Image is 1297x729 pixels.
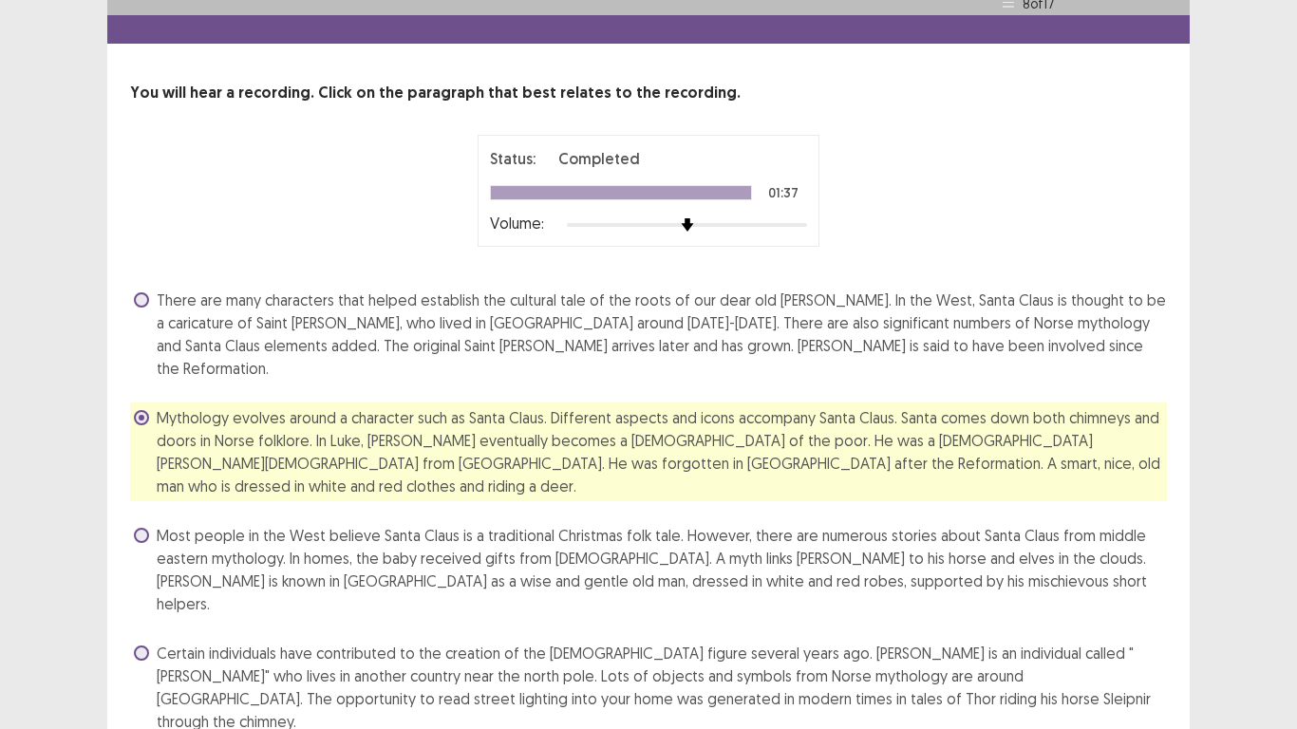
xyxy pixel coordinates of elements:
[768,186,799,199] p: 01:37
[490,147,536,170] p: Status:
[157,289,1167,380] span: There are many characters that helped establish the cultural tale of the roots of our dear old [P...
[157,406,1167,497] span: Mythology evolves around a character such as Santa Claus. Different aspects and icons accompany S...
[558,147,640,170] p: Completed
[130,82,1167,104] p: You will hear a recording. Click on the paragraph that best relates to the recording.
[157,524,1167,615] span: Most people in the West believe Santa Claus is a traditional Christmas folk tale. However, there ...
[681,218,694,232] img: arrow-thumb
[490,212,544,234] p: Volume:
